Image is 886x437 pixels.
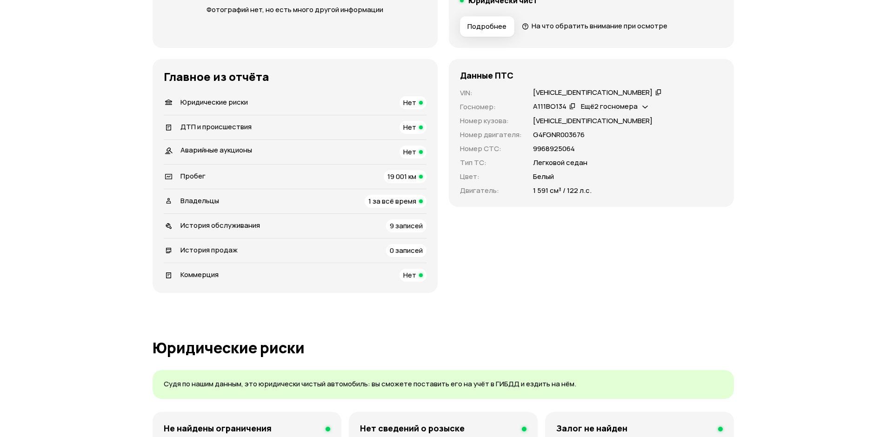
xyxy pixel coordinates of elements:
h3: Главное из отчёта [164,70,426,83]
button: Подробнее [460,16,514,37]
p: Судя по нашим данным, это юридически чистый автомобиль: вы сможете поставить его на учёт в ГИБДД ... [164,379,723,389]
p: Номер кузова : [460,116,522,126]
p: Легковой седан [533,158,587,168]
p: Двигатель : [460,185,522,196]
p: 9968925064 [533,144,575,154]
span: Аварийные аукционы [180,145,252,155]
span: Нет [403,122,416,132]
span: Ещё 2 госномера [581,101,638,111]
h4: Залог не найден [556,423,627,433]
span: Владельцы [180,196,219,205]
p: [VEHICLE_IDENTIFICATION_NUMBER] [533,116,653,126]
span: 0 записей [390,245,423,255]
p: Цвет : [460,172,522,182]
h1: Юридические риски [153,339,734,356]
p: Белый [533,172,554,182]
p: Госномер : [460,102,522,112]
span: Нет [403,98,416,107]
p: 1 591 см³ / 122 л.с. [533,185,592,196]
span: Нет [403,270,416,280]
span: 9 записей [390,221,423,231]
a: На что обратить внимание при осмотре [522,21,668,31]
p: Номер двигателя : [460,130,522,140]
div: [VEHICLE_IDENTIFICATION_NUMBER] [533,88,653,98]
span: 1 за всё время [368,196,416,206]
span: История обслуживания [180,220,260,230]
span: Коммерция [180,270,219,279]
span: 19 001 км [387,172,416,181]
h4: Нет сведений о розыске [360,423,465,433]
span: На что обратить внимание при осмотре [532,21,667,31]
p: VIN : [460,88,522,98]
span: Подробнее [467,22,506,31]
span: ДТП и происшествия [180,122,252,132]
span: История продаж [180,245,238,255]
span: Юридические риски [180,97,248,107]
p: G4FGNR003676 [533,130,585,140]
h4: Данные ПТС [460,70,513,80]
p: Номер СТС : [460,144,522,154]
p: Тип ТС : [460,158,522,168]
div: А111ВО134 [533,102,566,112]
span: Нет [403,147,416,157]
span: Пробег [180,171,206,181]
p: Фотографий нет, но есть много другой информации [198,5,393,15]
